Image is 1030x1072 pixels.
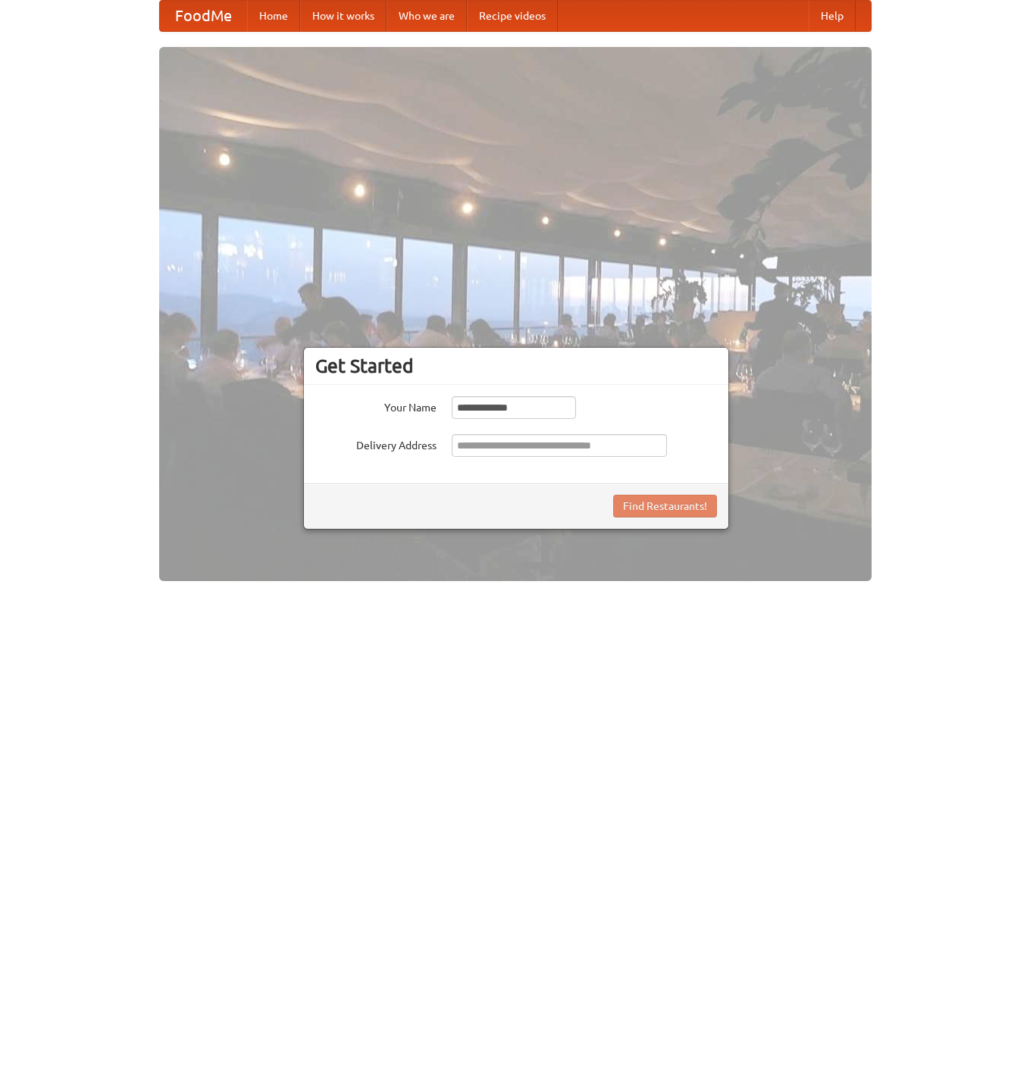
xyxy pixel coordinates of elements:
[247,1,300,31] a: Home
[300,1,387,31] a: How it works
[467,1,558,31] a: Recipe videos
[315,355,717,377] h3: Get Started
[315,434,437,453] label: Delivery Address
[809,1,856,31] a: Help
[613,495,717,517] button: Find Restaurants!
[387,1,467,31] a: Who we are
[160,1,247,31] a: FoodMe
[315,396,437,415] label: Your Name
